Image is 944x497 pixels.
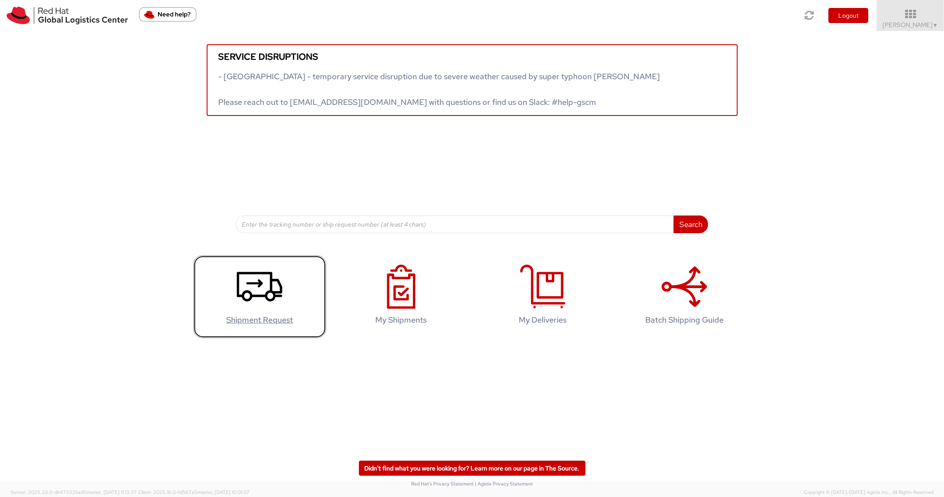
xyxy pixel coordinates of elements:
span: - [GEOGRAPHIC_DATA] - temporary service disruption due to severe weather caused by super typhoon ... [219,71,660,107]
a: Didn't find what you were looking for? Learn more on our page in The Source. [359,461,586,476]
span: Copyright © [DATE]-[DATE] Agistix Inc., All Rights Reserved [804,489,933,496]
h4: My Shipments [344,316,459,324]
a: Shipment Request [193,255,326,338]
span: Client: 2025.18.0-fd567a5 [138,489,250,495]
h4: My Deliveries [486,316,600,324]
a: My Shipments [335,255,468,338]
span: ▼ [933,22,938,29]
input: Enter the tracking number or ship request number (at least 4 chars) [236,216,674,233]
a: Red Hat's Privacy Statement [411,481,474,487]
button: Search [674,216,708,233]
span: Server: 2025.20.0-db47332bad5 [11,489,137,495]
a: Batch Shipping Guide [618,255,751,338]
button: Need help? [139,7,197,22]
span: [PERSON_NAME] [883,21,938,29]
span: master, [DATE] 10:01:07 [197,489,250,495]
h4: Batch Shipping Guide [628,316,742,324]
span: master, [DATE] 11:13:37 [86,489,137,495]
button: Logout [828,8,868,23]
a: My Deliveries [477,255,609,338]
h5: Service disruptions [219,52,726,62]
img: rh-logistics-00dfa346123c4ec078e1.svg [7,7,128,24]
a: | Agistix Privacy Statement [475,481,533,487]
a: Service disruptions - [GEOGRAPHIC_DATA] - temporary service disruption due to severe weather caus... [207,44,738,116]
h4: Shipment Request [203,316,317,324]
